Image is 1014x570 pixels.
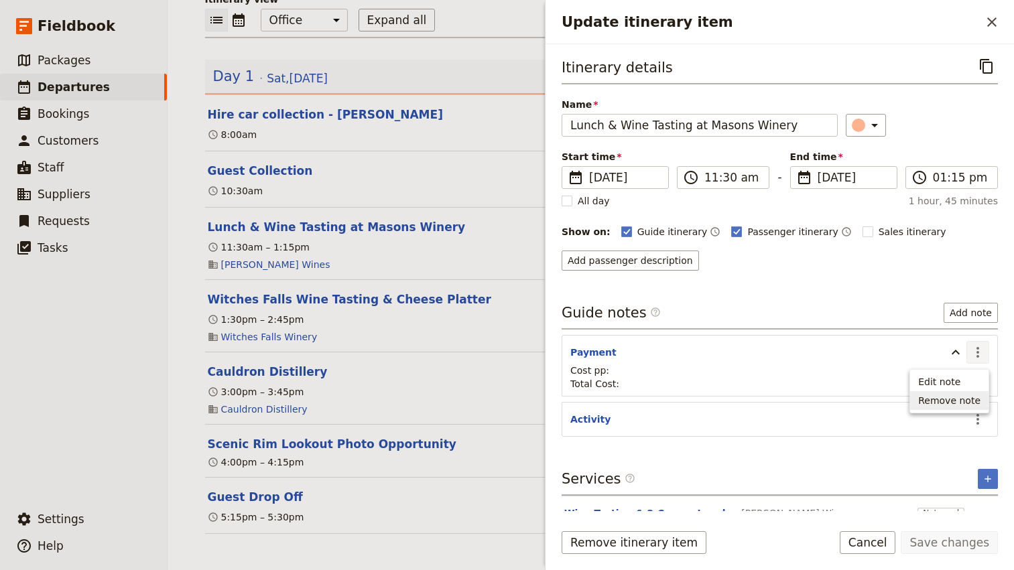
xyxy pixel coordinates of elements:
span: Start time [562,150,669,163]
span: Staff [38,161,64,174]
span: ​ [650,307,661,317]
button: Calendar view [228,9,250,31]
span: Help [38,539,64,553]
button: Unlink service [975,508,998,531]
span: Bookings [38,107,89,121]
div: 3:00pm – 3:45pm [208,385,304,399]
div: 5:15pm – 5:30pm [208,510,304,524]
span: Name [562,98,838,111]
button: ​ [846,114,886,137]
span: Settings [38,512,84,526]
button: Remove note [910,391,989,410]
button: Expand all [359,9,436,31]
button: Edit this itinerary item [208,364,328,380]
span: ​ [796,169,812,186]
button: Edit this itinerary item [208,436,456,452]
button: Copy itinerary item [975,55,998,78]
button: Edit day information [213,66,328,86]
button: Add passenger description [562,251,699,271]
button: Edit this itinerary item [208,291,491,307]
button: Remove itinerary item [562,531,706,554]
button: Edit this service option [564,506,729,520]
div: Show on: [562,225,611,238]
span: ​ [911,169,928,186]
button: Time shown on guide itinerary [710,224,720,240]
div: 4:00pm – 4:15pm [208,455,304,469]
a: [PERSON_NAME] Wines [221,258,330,271]
div: 11:30am – 1:15pm [208,240,310,254]
h3: Services [562,469,635,489]
span: ​ [625,473,635,484]
span: - [777,169,781,189]
span: Edit note [918,375,960,388]
span: [PERSON_NAME] Wines [741,506,850,520]
button: Edit this itinerary item [208,489,303,505]
button: Actions [966,341,989,364]
button: Edit this itinerary item [208,163,313,179]
button: Payment [570,346,617,359]
span: Customers [38,134,99,147]
button: Add note [944,303,998,323]
span: Fieldbook [38,16,115,36]
span: ​ [625,473,635,489]
button: Time shown on passenger itinerary [841,224,852,240]
a: Cauldron Distillery [221,403,308,416]
input: Name [562,114,838,137]
span: Tasks [38,241,68,255]
button: Close drawer [980,11,1003,33]
div: 10:30am [208,184,263,198]
button: Edit note [910,372,989,391]
span: Requests [38,214,90,228]
div: ​ [853,117,883,133]
span: Sales itinerary [879,225,946,238]
span: Suppliers [38,188,90,201]
button: Actions [966,408,989,431]
span: Not used [917,508,964,518]
div: 8:00am [208,128,257,141]
span: ​ [568,169,584,186]
span: Guide itinerary [637,225,708,238]
h3: Guide notes [562,303,661,323]
span: Departures [38,80,110,94]
button: Cancel [840,531,896,554]
button: Add service inclusion [978,469,998,489]
span: Remove note [918,394,980,407]
span: [DATE] [818,169,889,186]
button: Edit this itinerary item [208,106,443,123]
a: Witches Falls Winery [221,330,318,344]
span: All day [578,194,610,208]
span: ​ [650,307,661,323]
button: Activity [570,413,611,426]
span: Passenger itinerary [747,225,838,238]
span: 1 hour, 45 minutes [909,194,998,208]
span: Packages [38,54,90,67]
h2: Update itinerary item [562,12,980,32]
span: Day 1 [213,66,255,86]
button: Edit this itinerary item [208,219,466,235]
h3: Itinerary details [562,58,673,78]
span: End time [790,150,897,163]
button: List view [205,9,228,31]
span: [DATE] [589,169,660,186]
span: Sat , [DATE] [267,70,328,86]
button: Save changes [901,531,998,554]
span: Cost pp: Total Cost: [570,365,619,389]
input: ​ [933,169,989,186]
input: ​ [704,169,761,186]
span: ​ [683,169,699,186]
div: 1:30pm – 2:45pm [208,313,304,326]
